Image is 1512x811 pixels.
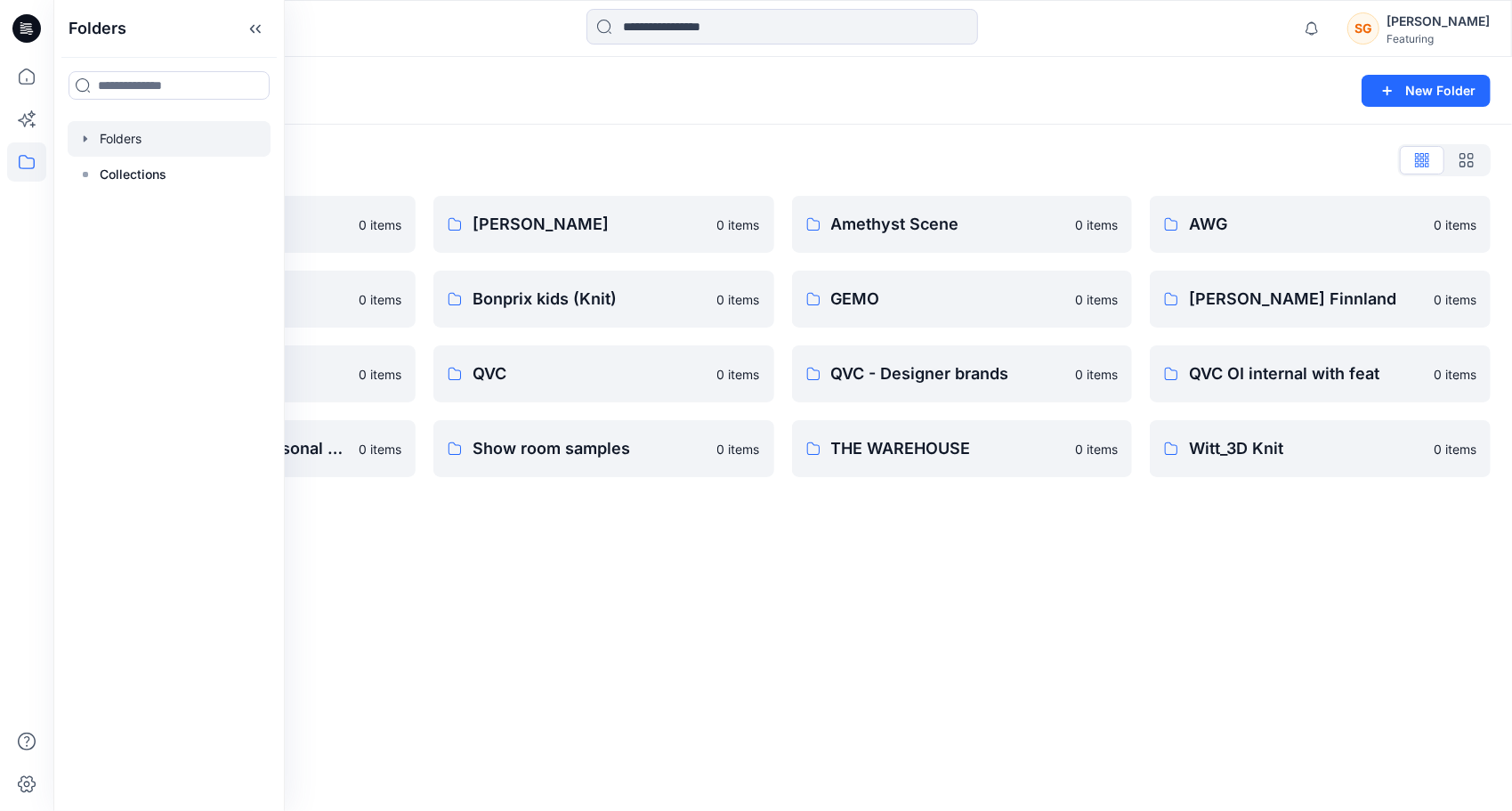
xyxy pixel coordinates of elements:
a: QVC OI internal with feat0 items [1150,345,1491,402]
p: THE WAREHOUSE [831,436,1065,461]
p: [PERSON_NAME] Finnland [1189,287,1423,312]
p: 0 items [359,365,401,384]
a: Witt_3D Knit0 items [1150,420,1491,477]
p: 0 items [717,365,760,384]
p: Bonprix kids (Knit) [473,287,707,312]
p: 0 items [717,440,760,458]
a: Bonprix kids (Knit)0 items [433,271,774,328]
a: THE WAREHOUSE0 items [792,420,1133,477]
p: 0 items [1434,365,1476,384]
p: 0 items [1075,440,1118,458]
p: AWG [1189,212,1423,237]
p: QVC [473,361,707,386]
a: Amethyst Scene0 items [792,196,1133,253]
p: 0 items [1075,290,1118,309]
button: New Folder [1362,75,1491,107]
p: 0 items [717,215,760,234]
p: 0 items [359,440,401,458]
a: Show room samples0 items [433,420,774,477]
a: QVC0 items [433,345,774,402]
a: GEMO0 items [792,271,1133,328]
p: Witt_3D Knit [1189,436,1423,461]
p: 0 items [1434,290,1476,309]
p: Show room samples [473,436,707,461]
p: GEMO [831,287,1065,312]
p: Amethyst Scene [831,212,1065,237]
p: 0 items [359,215,401,234]
p: 0 items [1434,215,1476,234]
p: 0 items [717,290,760,309]
a: QVC - Designer brands0 items [792,345,1133,402]
p: 0 items [359,290,401,309]
a: [PERSON_NAME] Finnland0 items [1150,271,1491,328]
p: QVC OI internal with feat [1189,361,1423,386]
div: [PERSON_NAME] [1387,11,1490,32]
div: Featuring [1387,32,1490,45]
p: [PERSON_NAME] [473,212,707,237]
a: [PERSON_NAME]0 items [433,196,774,253]
div: SG [1347,12,1379,45]
p: 0 items [1434,440,1476,458]
a: AWG0 items [1150,196,1491,253]
p: Collections [100,164,166,185]
p: QVC - Designer brands [831,361,1065,386]
p: 0 items [1075,365,1118,384]
p: 0 items [1075,215,1118,234]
